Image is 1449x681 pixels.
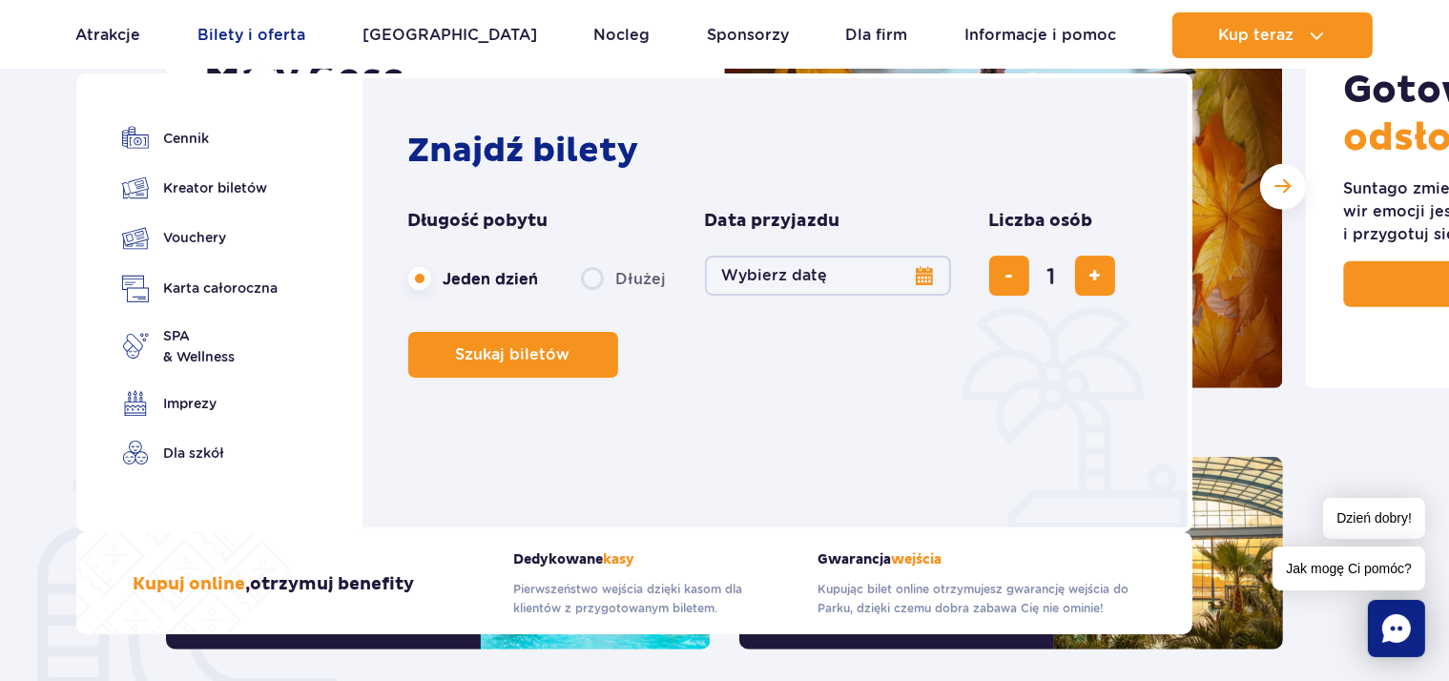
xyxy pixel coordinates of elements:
[408,210,1151,378] form: Planowanie wizyty w Park of Poland
[408,130,1151,172] h2: Znajdź bilety
[122,325,279,367] a: SPA& Wellness
[76,12,141,58] a: Atrakcje
[818,551,1135,567] strong: Gwarancja
[705,256,951,296] button: Wybierz datę
[1323,498,1425,539] span: Dzień dobry!
[1260,164,1306,210] div: Następny slajd
[845,12,907,58] a: Dla firm
[134,573,415,596] h3: , otrzymuj benefity
[122,440,279,466] a: Dla szkół
[1075,256,1115,296] button: dodaj bilet
[1368,600,1425,657] div: Chat
[197,12,305,58] a: Bilety i oferta
[122,224,279,252] a: Vouchery
[514,551,790,567] strong: Dedykowane
[705,210,840,233] span: Data przyjazdu
[964,12,1116,58] a: Informacje i pomoc
[408,210,549,233] span: Długość pobytu
[122,175,279,201] a: Kreator biletów
[408,332,618,378] button: Szukaj biletów
[593,12,650,58] a: Nocleg
[122,390,279,417] a: Imprezy
[408,258,539,299] label: Jeden dzień
[1029,253,1075,299] input: liczba biletów
[989,256,1029,296] button: usuń bilet
[456,346,570,363] span: Szukaj biletów
[989,210,1093,233] span: Liczba osób
[514,580,790,618] p: Pierwszeństwo wejścia dzięki kasom dla klientów z przygotowanym biletem.
[122,275,279,302] a: Karta całoroczna
[892,551,942,567] span: wejścia
[1172,12,1373,58] button: Kup teraz
[1273,547,1425,590] span: Jak mogę Ci pomóc?
[581,258,667,299] label: Dłużej
[134,573,246,595] span: Kupuj online
[362,12,537,58] a: [GEOGRAPHIC_DATA]
[818,580,1135,618] p: Kupując bilet online otrzymujesz gwarancję wejścia do Parku, dzięki czemu dobra zabawa Cię nie om...
[164,325,236,367] span: SPA & Wellness
[1218,27,1294,44] span: Kup teraz
[604,551,635,567] span: kasy
[707,12,789,58] a: Sponsorzy
[122,125,279,152] a: Cennik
